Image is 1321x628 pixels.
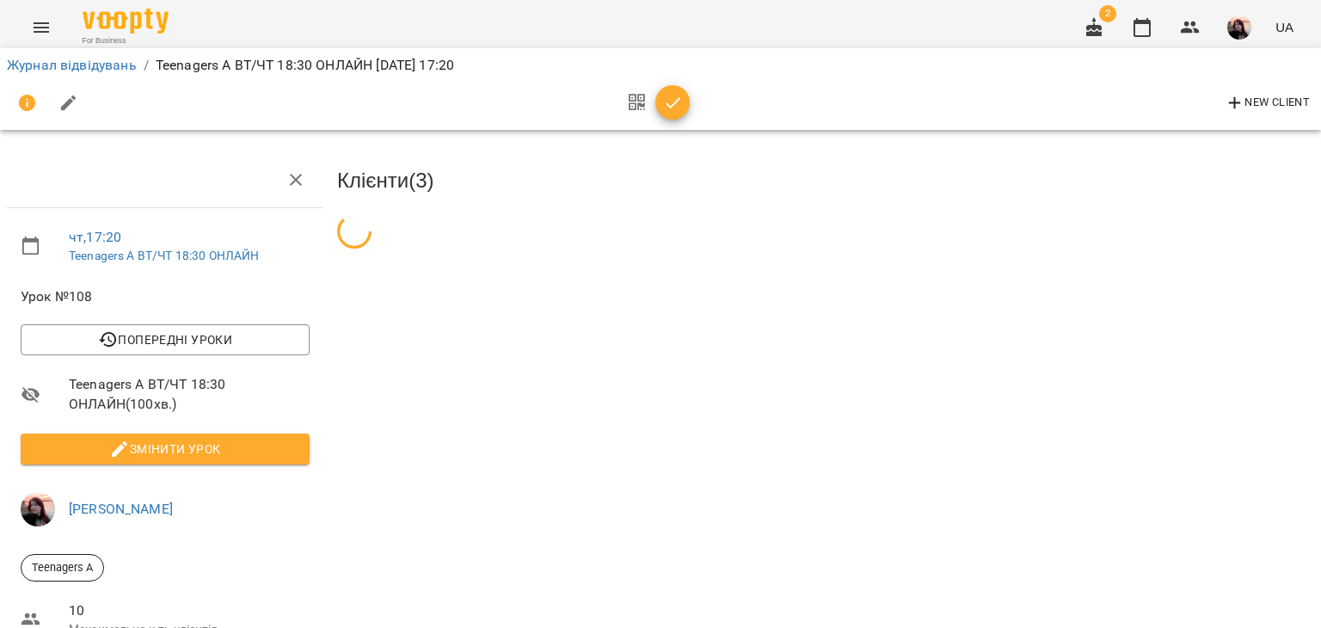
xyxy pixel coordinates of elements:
[1225,93,1310,114] span: New Client
[21,324,310,355] button: Попередні уроки
[21,286,310,307] span: Урок №108
[144,55,149,76] li: /
[34,329,296,350] span: Попередні уроки
[21,492,55,526] img: 593dfa334cc66595748fde4e2f19f068.jpg
[7,57,137,73] a: Журнал відвідувань
[22,560,103,576] span: Teenagers A
[1099,5,1116,22] span: 2
[1220,89,1314,117] button: New Client
[156,55,454,76] p: Teenagers A ВТ/ЧТ 18:30 ОНЛАЙН [DATE] 17:20
[69,374,310,415] span: Teenagers A ВТ/ЧТ 18:30 ОНЛАЙН ( 100 хв. )
[83,35,169,46] span: For Business
[337,169,1314,192] h3: Клієнти ( 3 )
[7,55,1314,76] nav: breadcrumb
[21,7,62,48] button: Menu
[83,9,169,34] img: Voopty Logo
[21,434,310,465] button: Змінити урок
[69,600,310,621] span: 10
[1275,18,1293,36] span: UA
[1227,15,1251,40] img: 593dfa334cc66595748fde4e2f19f068.jpg
[21,554,104,582] div: Teenagers A
[69,249,259,262] a: Teenagers A ВТ/ЧТ 18:30 ОНЛАЙН
[69,229,121,245] a: чт , 17:20
[34,439,296,459] span: Змінити урок
[69,501,173,517] a: [PERSON_NAME]
[1269,11,1300,43] button: UA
